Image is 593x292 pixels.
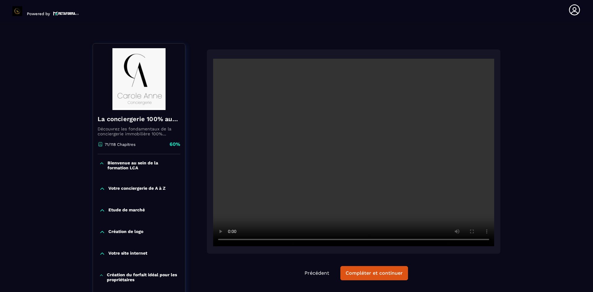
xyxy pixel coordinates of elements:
p: Etude de marché [108,207,145,214]
p: Votre site internet [108,251,147,257]
p: Découvrez les fondamentaux de la conciergerie immobilière 100% automatisée. Cette formation est c... [98,126,180,136]
img: banner [98,48,180,110]
img: logo-branding [12,6,22,16]
p: 71/118 Chapitres [105,142,136,147]
p: 60% [170,141,180,148]
p: Création de logo [108,229,143,235]
p: Création du forfait idéal pour les propriétaires [107,272,179,282]
h4: La conciergerie 100% automatisée [98,115,180,123]
p: Powered by [27,11,50,16]
img: logo [53,11,79,16]
button: Compléter et continuer [340,266,408,280]
p: Votre conciergerie de A à Z [108,186,166,192]
div: Compléter et continuer [346,270,403,276]
button: Précédent [300,266,334,280]
p: Bienvenue au sein de la formation LCA [107,160,179,170]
